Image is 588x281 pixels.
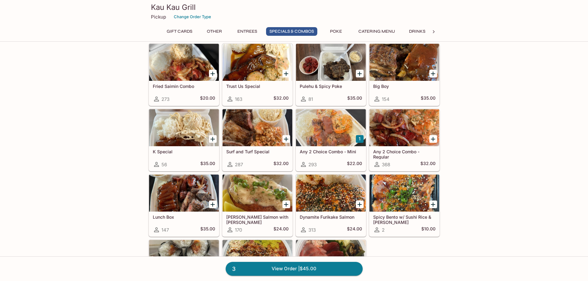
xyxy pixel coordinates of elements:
span: 2 [382,227,385,233]
div: Spicy Bento w/ Sushi Rice & Nori [369,175,439,212]
div: Surfer Bowl [223,240,292,277]
h5: $35.00 [200,161,215,168]
span: 368 [382,162,390,167]
h5: $24.00 [273,226,289,233]
div: K Special [149,109,219,146]
h5: Any 2 Choice Combo - Mini [300,149,362,154]
a: Fried Saimin Combo273$20.00 [149,43,219,106]
button: Add K Special [209,135,217,143]
button: Entrees [233,27,261,36]
button: Add Ora King Salmon with Aburi Garlic Mayo [282,200,290,208]
button: Add Pulehu & Spicy Poke [356,70,364,77]
button: Add Trust Us Special [282,70,290,77]
h5: Fried Saimin Combo [153,84,215,89]
button: Specials & Combos [266,27,317,36]
h5: Any 2 Choice Combo - Regular [373,149,436,159]
h5: Dynamite Furikake Salmon [300,214,362,220]
button: Drinks [403,27,431,36]
button: Catering Menu [355,27,398,36]
a: Dynamite Furikake Salmon313$24.00 [296,174,366,237]
a: Spicy Bento w/ Sushi Rice & [PERSON_NAME]2$10.00 [369,174,440,237]
h5: Surf and Turf Special [226,149,289,154]
span: 154 [382,96,390,102]
button: Change Order Type [171,12,214,22]
h5: Spicy Bento w/ Sushi Rice & [PERSON_NAME] [373,214,436,225]
h5: Trust Us Special [226,84,289,89]
div: Omakase Chirashi [296,240,366,277]
div: Spicy Ahi Hand Roll [149,240,219,277]
span: 273 [161,96,169,102]
h5: $20.00 [200,95,215,103]
a: Lunch Box147$35.00 [149,174,219,237]
button: Add Any 2 Choice Combo - Regular [429,135,437,143]
h5: $32.00 [273,95,289,103]
button: Add Big Boy [429,70,437,77]
h5: $32.00 [273,161,289,168]
div: Lunch Box [149,175,219,212]
span: 81 [308,96,313,102]
a: Big Boy154$35.00 [369,43,440,106]
div: Big Boy [369,44,439,81]
div: Dynamite Furikake Salmon [296,175,366,212]
button: Poke [322,27,350,36]
span: 147 [161,227,169,233]
h5: $22.00 [347,161,362,168]
button: Gift Cards [163,27,196,36]
div: Surf and Turf Special [223,109,292,146]
h5: $35.00 [347,95,362,103]
span: 287 [235,162,243,167]
div: Trust Us Special [223,44,292,81]
button: Add Any 2 Choice Combo - Mini [356,135,364,143]
button: Other [201,27,228,36]
span: 163 [235,96,242,102]
span: 3 [228,265,239,273]
h5: $32.00 [420,161,436,168]
button: Add Fried Saimin Combo [209,70,217,77]
a: Trust Us Special163$32.00 [222,43,293,106]
span: 293 [308,162,317,167]
span: 170 [235,227,242,233]
h5: $24.00 [347,226,362,233]
p: Pickup [151,14,166,20]
button: Add Surf and Turf Special [282,135,290,143]
h5: K Special [153,149,215,154]
button: Add Spicy Bento w/ Sushi Rice & Nori [429,200,437,208]
div: Ora King Salmon with Aburi Garlic Mayo [223,175,292,212]
span: 56 [161,162,167,167]
a: [PERSON_NAME] Salmon with [PERSON_NAME]170$24.00 [222,174,293,237]
span: 313 [308,227,316,233]
h3: Kau Kau Grill [151,2,437,12]
h5: [PERSON_NAME] Salmon with [PERSON_NAME] [226,214,289,225]
div: Fried Saimin Combo [149,44,219,81]
div: Any 2 Choice Combo - Regular [369,109,439,146]
a: Any 2 Choice Combo - Regular368$32.00 [369,109,440,171]
div: Pulehu & Spicy Poke [296,44,366,81]
h5: Lunch Box [153,214,215,220]
a: Pulehu & Spicy Poke81$35.00 [296,43,366,106]
button: Add Lunch Box [209,200,217,208]
h5: $10.00 [421,226,436,233]
h5: $35.00 [200,226,215,233]
a: Any 2 Choice Combo - Mini293$22.00 [296,109,366,171]
a: Surf and Turf Special287$32.00 [222,109,293,171]
a: K Special56$35.00 [149,109,219,171]
h5: Big Boy [373,84,436,89]
div: Any 2 Choice Combo - Mini [296,109,366,146]
h5: $35.00 [421,95,436,103]
h5: Pulehu & Spicy Poke [300,84,362,89]
button: Add Dynamite Furikake Salmon [356,200,364,208]
a: 3View Order |$45.00 [226,262,363,275]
